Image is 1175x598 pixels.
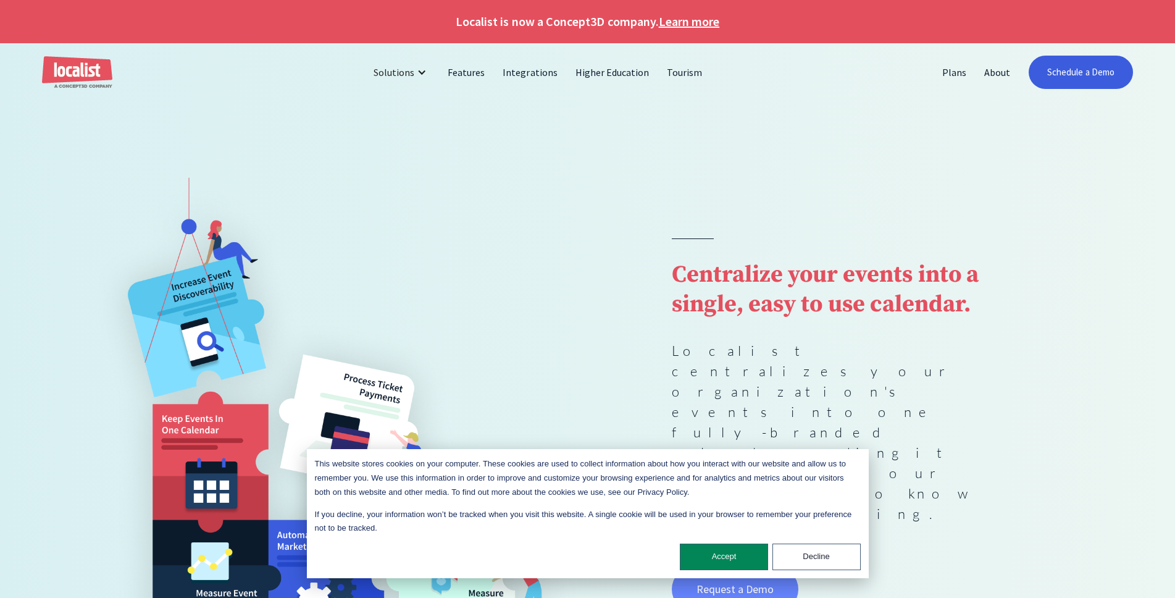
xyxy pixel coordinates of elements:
strong: Centralize your events into a single, easy to use calendar. [672,260,979,319]
button: Decline [772,544,861,570]
a: Tourism [658,57,711,87]
div: Cookie banner [307,449,869,578]
div: Solutions [364,57,439,87]
p: Localist centralizes your organization's events into one fully-branded calendar, making it easier... [672,340,1008,524]
a: Integrations [494,57,566,87]
a: home [42,56,112,89]
p: If you decline, your information won’t be tracked when you visit this website. A single cookie wi... [315,508,861,536]
a: Schedule a Demo [1029,56,1133,89]
a: Learn more [659,12,719,31]
a: Features [439,57,494,87]
a: Plans [934,57,976,87]
div: Solutions [374,65,414,80]
button: Accept [680,544,768,570]
a: About [976,57,1019,87]
p: This website stores cookies on your computer. These cookies are used to collect information about... [315,457,861,499]
a: Higher Education [567,57,659,87]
